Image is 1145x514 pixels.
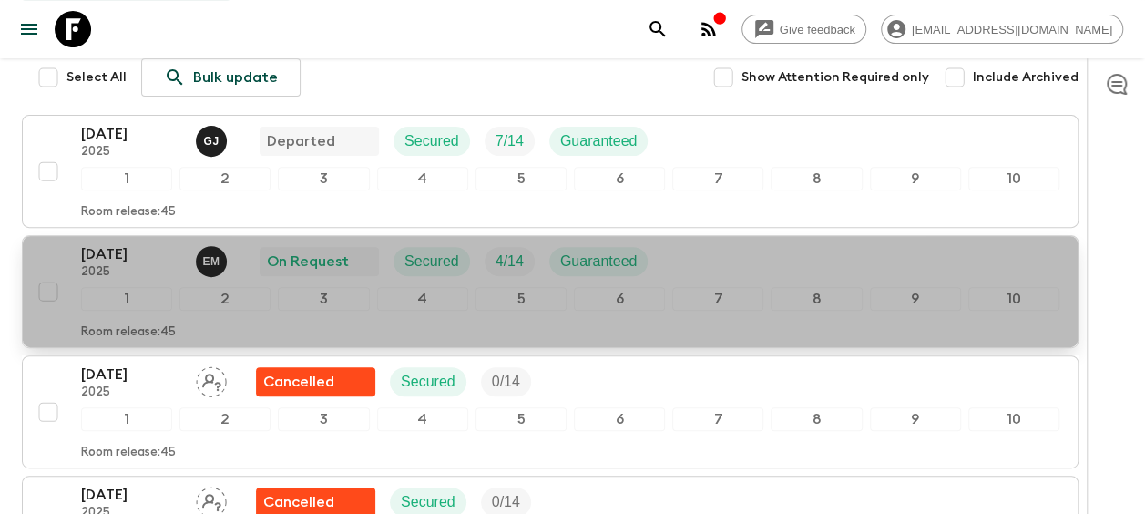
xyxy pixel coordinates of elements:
span: Emanuel Munisi [196,252,230,266]
a: Give feedback [741,15,866,44]
div: 10 [968,287,1059,311]
div: 7 [672,407,763,431]
button: EM [196,246,230,277]
p: 2025 [81,385,181,400]
span: [EMAIL_ADDRESS][DOMAIN_NAME] [902,23,1122,36]
p: On Request [267,251,349,272]
p: Secured [401,491,455,513]
p: [DATE] [81,484,181,506]
div: 3 [278,407,369,431]
p: Cancelled [263,371,334,393]
p: 2025 [81,145,181,159]
span: Include Archived [973,68,1079,87]
div: Secured [394,127,470,156]
p: Room release: 45 [81,205,176,220]
div: 6 [574,167,665,190]
div: 10 [968,407,1059,431]
div: [EMAIL_ADDRESS][DOMAIN_NAME] [881,15,1123,44]
div: 6 [574,287,665,311]
div: Trip Fill [481,367,531,396]
div: Flash Pack cancellation [256,367,375,396]
div: 10 [968,167,1059,190]
button: [DATE]2025Emanuel MunisiOn RequestSecuredTrip FillGuaranteed12345678910Room release:45 [22,235,1079,348]
div: 5 [475,287,567,311]
p: Bulk update [193,67,278,88]
div: 9 [870,407,961,431]
div: Secured [394,247,470,276]
div: 3 [278,287,369,311]
p: E M [202,254,220,269]
div: 9 [870,167,961,190]
div: 6 [574,407,665,431]
div: 3 [278,167,369,190]
div: 1 [81,167,172,190]
p: [DATE] [81,243,181,265]
p: Secured [401,371,455,393]
div: 1 [81,407,172,431]
p: 0 / 14 [492,491,520,513]
a: Bulk update [141,58,301,97]
button: menu [11,11,47,47]
div: 4 [377,167,468,190]
div: Secured [390,367,466,396]
div: 1 [81,287,172,311]
p: Departed [267,130,335,152]
div: 5 [475,407,567,431]
div: 8 [771,167,862,190]
button: [DATE]2025Gerald JohnDepartedSecuredTrip FillGuaranteed12345678910Room release:45 [22,115,1079,228]
p: Room release: 45 [81,446,176,460]
span: Show Attention Required only [741,68,929,87]
span: Assign pack leader [196,372,227,386]
p: [DATE] [81,364,181,385]
span: Select All [66,68,127,87]
div: Trip Fill [485,247,535,276]
div: 5 [475,167,567,190]
span: Give feedback [770,23,865,36]
span: Gerald John [196,131,230,146]
p: 7 / 14 [496,130,524,152]
p: Guaranteed [560,130,638,152]
div: 8 [771,287,862,311]
div: 2 [179,407,271,431]
p: Secured [404,130,459,152]
p: [DATE] [81,123,181,145]
p: 4 / 14 [496,251,524,272]
div: 7 [672,167,763,190]
p: 0 / 14 [492,371,520,393]
div: 4 [377,287,468,311]
p: Room release: 45 [81,325,176,340]
div: 9 [870,287,961,311]
button: search adventures [639,11,676,47]
p: Cancelled [263,491,334,513]
span: Assign pack leader [196,492,227,507]
div: 4 [377,407,468,431]
div: 8 [771,407,862,431]
div: Trip Fill [485,127,535,156]
button: [DATE]2025Assign pack leaderFlash Pack cancellationSecuredTrip Fill12345678910Room release:45 [22,355,1079,468]
div: 7 [672,287,763,311]
p: Guaranteed [560,251,638,272]
p: Secured [404,251,459,272]
div: 2 [179,167,271,190]
div: 2 [179,287,271,311]
p: 2025 [81,265,181,280]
